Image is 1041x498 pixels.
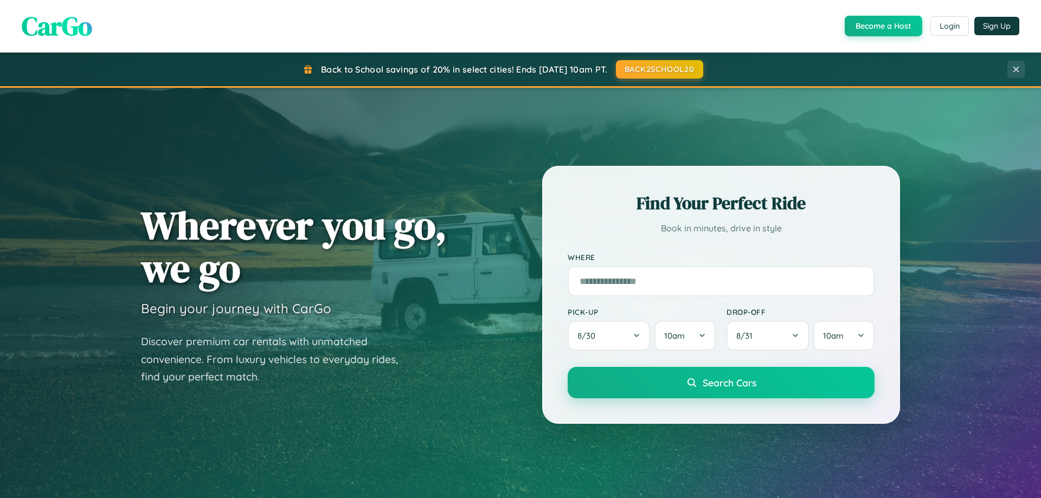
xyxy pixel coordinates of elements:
button: 8/31 [727,321,809,351]
span: Back to School savings of 20% in select cities! Ends [DATE] 10am PT. [321,64,607,75]
button: Login [930,16,969,36]
p: Book in minutes, drive in style [568,221,875,236]
button: BACK2SCHOOL20 [616,60,703,79]
h3: Begin your journey with CarGo [141,300,331,316]
span: 10am [823,331,844,341]
button: 10am [654,321,716,351]
span: CarGo [22,8,92,44]
button: 10am [813,321,875,351]
span: Search Cars [703,377,756,389]
label: Drop-off [727,307,875,316]
label: Pick-up [568,307,716,316]
button: Sign Up [974,17,1019,35]
label: Where [568,253,875,262]
p: Discover premium car rentals with unmatched convenience. From luxury vehicles to everyday rides, ... [141,333,412,386]
span: 8 / 31 [736,331,758,341]
button: 8/30 [568,321,650,351]
h2: Find Your Perfect Ride [568,191,875,215]
span: 8 / 30 [577,331,601,341]
button: Search Cars [568,367,875,398]
h1: Wherever you go, we go [141,204,447,289]
span: 10am [664,331,685,341]
button: Become a Host [845,16,922,36]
